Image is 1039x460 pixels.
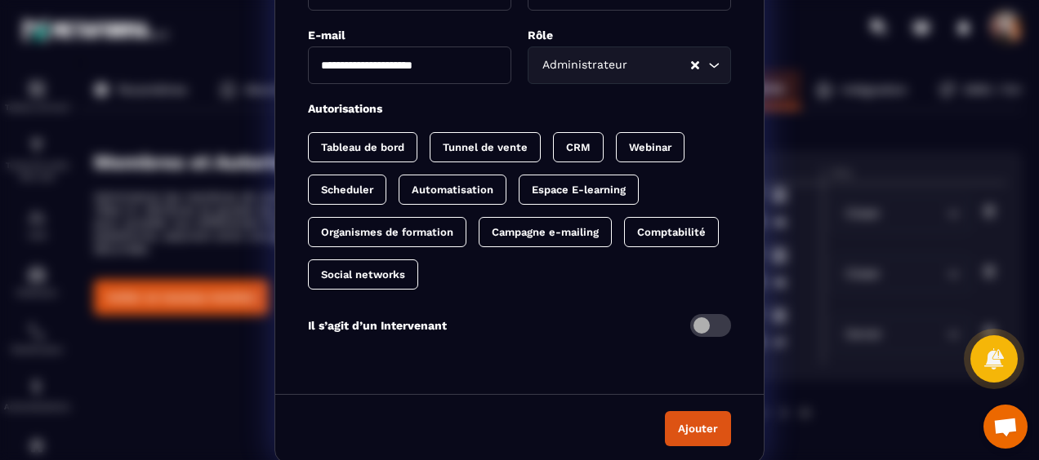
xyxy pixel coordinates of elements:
[308,319,447,332] p: Il s’agit d’un Intervenant
[308,102,382,115] label: Autorisations
[566,141,591,153] p: CRM
[629,141,671,153] p: Webinar
[412,184,493,196] p: Automatisation
[528,29,553,42] label: Rôle
[308,29,346,42] label: E-mail
[631,56,689,74] input: Search for option
[492,226,599,238] p: Campagne e-mailing
[321,226,453,238] p: Organismes de formation
[691,60,699,72] button: Clear Selected
[443,141,528,153] p: Tunnel de vente
[321,268,405,281] p: Social networks
[321,184,373,196] p: Scheduler
[538,56,631,74] span: Administrateur
[665,411,731,446] button: Ajouter
[321,141,404,153] p: Tableau de bord
[532,184,626,196] p: Espace E-learning
[637,226,706,238] p: Comptabilité
[983,405,1028,449] div: Ouvrir le chat
[528,46,731,84] div: Search for option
